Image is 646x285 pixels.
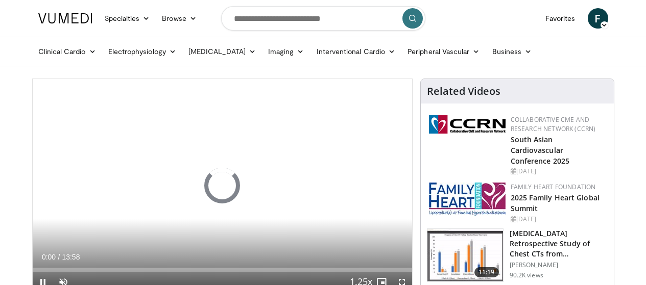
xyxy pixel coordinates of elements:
[511,193,600,213] a: 2025 Family Heart Global Summit
[429,115,506,134] img: a04ee3ba-8487-4636-b0fb-5e8d268f3737.png.150x105_q85_autocrop_double_scale_upscale_version-0.2.png
[429,183,506,216] img: 96363db5-6b1b-407f-974b-715268b29f70.jpeg.150x105_q85_autocrop_double_scale_upscale_version-0.2.jpg
[182,41,262,62] a: [MEDICAL_DATA]
[156,8,203,29] a: Browse
[310,41,402,62] a: Interventional Cardio
[427,228,608,282] a: 11:19 [MEDICAL_DATA] Retrospective Study of Chest CTs from [GEOGRAPHIC_DATA]: What is the Re… [PE...
[511,135,570,166] a: South Asian Cardiovascular Conference 2025
[58,253,60,261] span: /
[486,41,538,62] a: Business
[62,253,80,261] span: 13:58
[510,261,608,269] p: [PERSON_NAME]
[102,41,182,62] a: Electrophysiology
[32,41,102,62] a: Clinical Cardio
[401,41,486,62] a: Peripheral Vascular
[38,13,92,23] img: VuMedi Logo
[510,228,608,259] h3: [MEDICAL_DATA] Retrospective Study of Chest CTs from [GEOGRAPHIC_DATA]: What is the Re…
[427,229,503,282] img: c2eb46a3-50d3-446d-a553-a9f8510c7760.150x105_q85_crop-smart_upscale.jpg
[99,8,156,29] a: Specialties
[511,115,596,133] a: Collaborative CME and Research Network (CCRN)
[588,8,608,29] a: F
[511,167,606,176] div: [DATE]
[33,268,412,272] div: Progress Bar
[510,271,543,279] p: 90.2K views
[511,215,606,224] div: [DATE]
[474,267,499,277] span: 11:19
[539,8,582,29] a: Favorites
[427,85,500,97] h4: Related Videos
[42,253,56,261] span: 0:00
[221,6,425,31] input: Search topics, interventions
[511,183,596,191] a: Family Heart Foundation
[262,41,310,62] a: Imaging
